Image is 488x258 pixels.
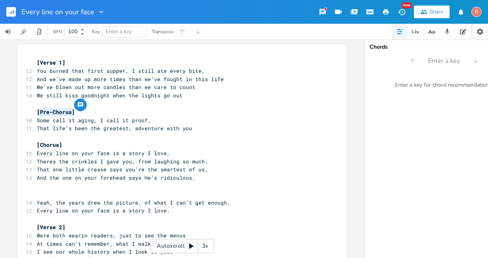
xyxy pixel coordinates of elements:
span: [Chorus] [37,141,62,148]
div: Key [92,29,100,34]
span: That one little crease says you're the smartest of us, [37,166,208,173]
span: And we’ve made up more times than we’ve fought in this life [37,76,224,83]
span: Some call it aging, I call it proof, [37,117,151,124]
span: Enter a key [106,28,132,35]
span: Yeah, the years drew the picture, of what I can’t get enough, [37,199,230,206]
div: 3x [198,239,212,253]
span: Were both wearin readers, just to see the menus [37,232,186,239]
span: [Verse 2] [37,224,65,231]
span: Theres the crinkles I gave you, from laughing so much. [37,158,208,165]
div: Autoscroll [150,239,214,253]
div: New [402,2,412,8]
span: Enter a key [428,57,460,66]
span: Every line on your face [21,8,94,15]
button: B [471,3,482,21]
span: At times can’t remember, what I walked in here to do [37,240,202,247]
div: BPM [53,30,62,34]
span: [Pre-Chorus] [37,108,75,116]
span: I see our whole history when I look at you, [37,248,173,255]
span: That life’s been the greatest, adventure with you [37,125,192,132]
button: Share [414,6,450,18]
span: Every line on your face is a story I love, [37,150,170,157]
div: Transpose [152,29,173,34]
span: [Verse 1] [37,59,65,66]
span: We’ve blown out more candles than we care to count [37,83,195,91]
span: Every line on your face is a story I love. [37,207,170,214]
span: We still kiss goodnight when the lights go out [37,92,183,99]
span: And the one on your forehead says He’s ridiculous. [37,174,195,181]
button: New [394,5,410,19]
div: Share [430,8,443,15]
div: bjb3598 [471,7,482,17]
span: You burned that first supper, I still ate every bite, [37,67,205,74]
